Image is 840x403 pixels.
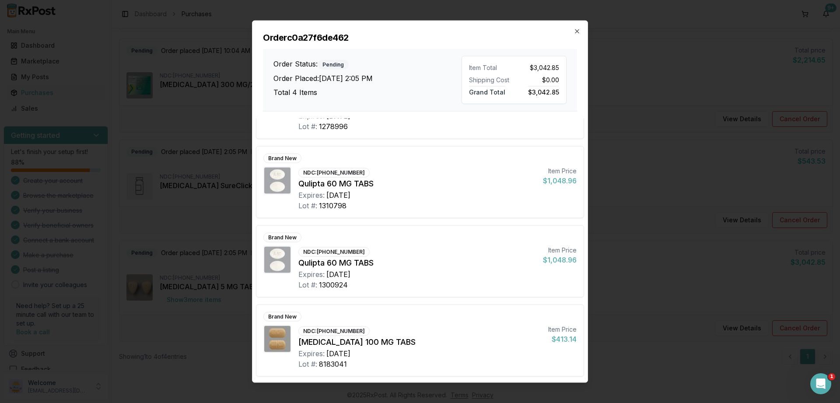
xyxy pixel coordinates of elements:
div: Item Total [469,63,511,72]
span: Grand Total [469,86,505,95]
div: Brand New [263,232,301,242]
h2: Order c0a27f6de462 [263,31,577,43]
div: 1310798 [319,200,346,210]
div: [DATE] [326,189,350,200]
div: Brand New [263,153,301,163]
div: 1278996 [319,121,348,131]
div: Brand New [263,312,301,321]
div: Lot #: [298,200,317,210]
div: Lot #: [298,279,317,290]
div: Lot #: [298,358,317,369]
h3: Total 4 Items [273,87,462,98]
div: $1,048.96 [543,254,577,265]
iframe: Intercom live chat [810,373,831,394]
div: [DATE] [326,348,350,358]
div: Qulipta 60 MG TABS [298,177,536,189]
div: [DATE] [326,269,350,279]
div: NDC: [PHONE_NUMBER] [298,247,370,256]
span: 1 [828,373,835,380]
span: $3,042.85 [528,86,559,95]
div: Shipping Cost [469,75,511,84]
div: $1,048.96 [543,175,577,186]
div: 1300924 [319,279,348,290]
div: [MEDICAL_DATA] 100 MG TABS [298,336,541,348]
img: Qulipta 60 MG TABS [264,167,290,193]
div: Item Price [543,245,577,254]
div: Item Price [548,325,577,333]
div: 8183041 [319,358,347,369]
div: Pending [318,60,349,70]
div: NDC: [PHONE_NUMBER] [298,326,370,336]
div: NDC: [PHONE_NUMBER] [298,168,370,177]
div: $0.00 [518,75,559,84]
div: Qulipta 60 MG TABS [298,256,536,269]
div: Lot #: [298,121,317,131]
h3: Order Status: [273,59,462,70]
h3: Order Placed: [DATE] 2:05 PM [273,73,462,84]
div: Expires: [298,189,325,200]
div: $413.14 [548,333,577,344]
img: Qulipta 60 MG TABS [264,246,290,273]
div: Expires: [298,269,325,279]
span: $3,042.85 [530,63,559,72]
div: Item Price [543,166,577,175]
img: Zoloft 100 MG TABS [264,326,290,352]
div: Expires: [298,348,325,358]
